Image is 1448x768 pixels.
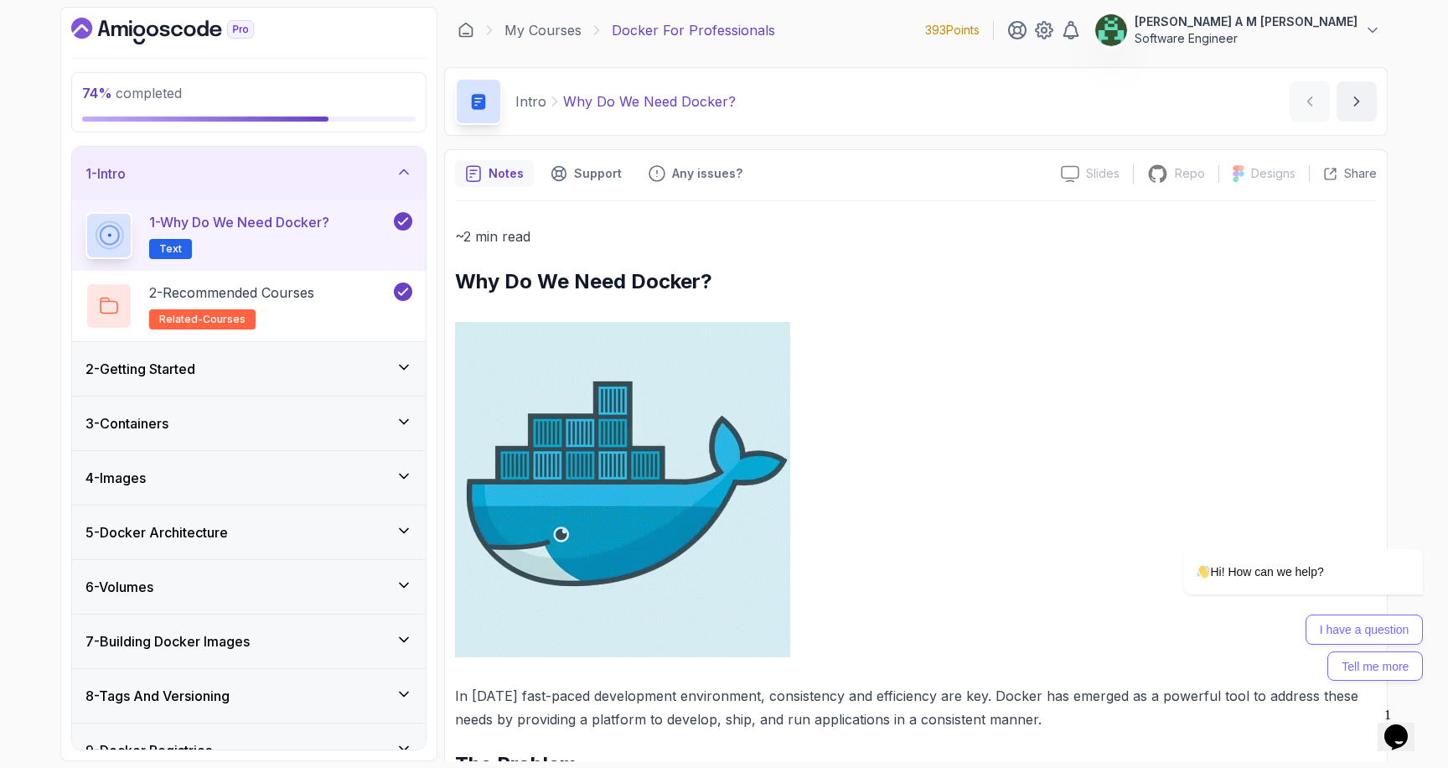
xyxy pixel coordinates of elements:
[1337,81,1377,122] button: next content
[85,577,153,597] h3: 6 - Volumes
[1378,701,1431,751] iframe: chat widget
[1135,30,1357,47] p: Software Engineer
[85,468,146,488] h3: 4 - Images
[925,22,980,39] p: 393 Points
[489,165,524,182] p: Notes
[455,684,1377,731] p: In [DATE] fast-paced development environment, consistency and efficiency are key. Docker has emer...
[612,20,775,40] p: Docker For Professionals
[71,18,292,44] a: Dashboard
[574,165,622,182] p: Support
[72,560,426,614] button: 6-Volumes
[1094,13,1381,47] button: user profile image[PERSON_NAME] A M [PERSON_NAME]Software Engineer
[85,686,230,706] h3: 8 - Tags And Versioning
[455,225,1377,248] p: ~2 min read
[85,163,126,184] h3: 1 - Intro
[149,212,329,232] p: 1 - Why Do We Need Docker?
[82,85,182,101] span: completed
[1135,13,1357,30] p: [PERSON_NAME] A M [PERSON_NAME]
[85,212,412,259] button: 1-Why Do We Need Docker?Text
[85,522,228,542] h3: 5 - Docker Architecture
[1095,14,1127,46] img: user profile image
[672,165,742,182] p: Any issues?
[1309,165,1377,182] button: Share
[1130,397,1431,693] iframe: chat widget
[85,283,412,330] button: 2-Recommended Coursesrelated-courses
[72,342,426,396] button: 2-Getting Started
[85,359,195,379] h3: 2 - Getting Started
[504,20,582,40] a: My Courses
[455,322,790,657] img: Docker logo
[1086,165,1120,182] p: Slides
[639,160,752,187] button: Feedback button
[455,160,534,187] button: notes button
[455,268,1377,295] h2: Why Do We Need Docker?
[1251,165,1295,182] p: Designs
[72,506,426,559] button: 5-Docker Architecture
[159,313,246,326] span: related-courses
[72,147,426,200] button: 1-Intro
[85,413,168,433] h3: 3 - Containers
[159,242,182,256] span: Text
[1344,165,1377,182] p: Share
[85,631,250,651] h3: 7 - Building Docker Images
[72,669,426,723] button: 8-Tags And Versioning
[72,397,426,450] button: 3-Containers
[149,283,314,303] p: 2 - Recommended Courses
[1175,165,1205,182] p: Repo
[458,22,474,39] a: Dashboard
[72,615,426,668] button: 7-Building Docker Images
[72,451,426,505] button: 4-Images
[540,160,632,187] button: Support button
[563,91,736,112] p: Why Do We Need Docker?
[515,91,546,112] p: Intro
[82,85,112,101] span: 74 %
[1290,81,1330,122] button: previous content
[85,740,212,760] h3: 9 - Docker Registries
